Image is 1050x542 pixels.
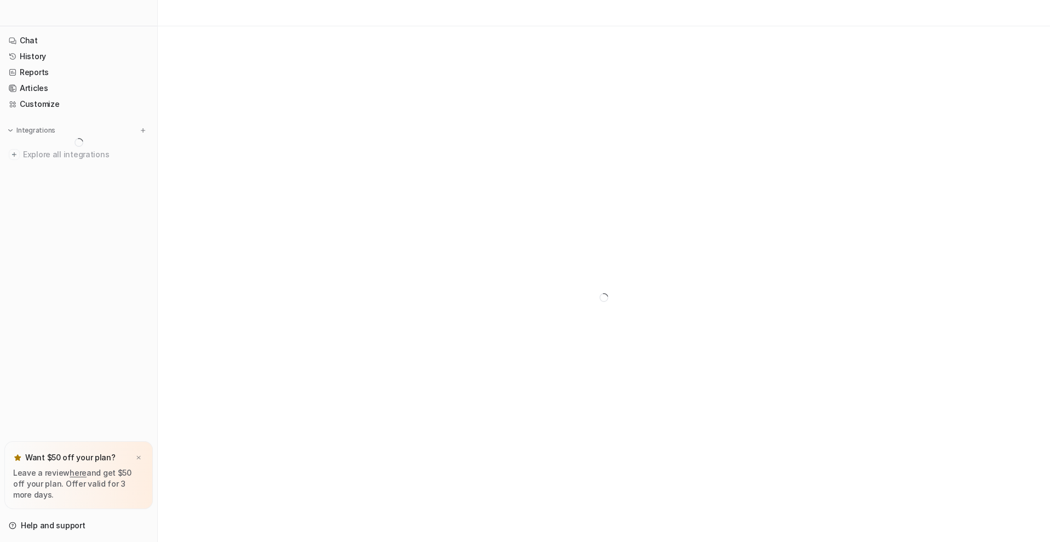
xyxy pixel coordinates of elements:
[25,452,116,463] p: Want $50 off your plan?
[7,127,14,134] img: expand menu
[4,65,153,80] a: Reports
[13,453,22,462] img: star
[9,149,20,160] img: explore all integrations
[13,467,144,500] p: Leave a review and get $50 off your plan. Offer valid for 3 more days.
[23,146,149,163] span: Explore all integrations
[4,96,153,112] a: Customize
[139,127,147,134] img: menu_add.svg
[4,518,153,533] a: Help and support
[4,81,153,96] a: Articles
[16,126,55,135] p: Integrations
[4,147,153,162] a: Explore all integrations
[135,454,142,461] img: x
[4,49,153,64] a: History
[4,33,153,48] a: Chat
[4,125,59,136] button: Integrations
[70,468,87,477] a: here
